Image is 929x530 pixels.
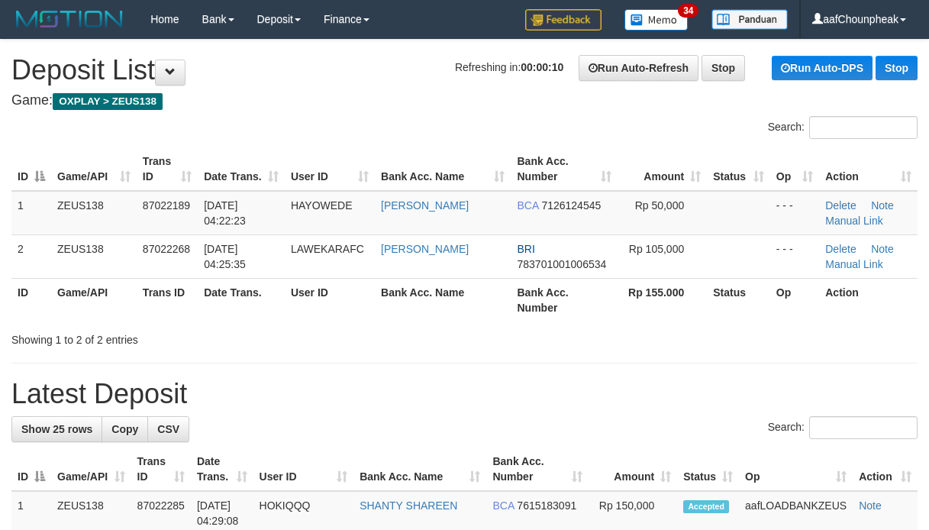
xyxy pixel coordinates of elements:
[291,199,353,212] span: HAYOWEDE
[511,147,618,191] th: Bank Acc. Number: activate to sort column ascending
[353,448,486,491] th: Bank Acc. Name: activate to sort column ascending
[157,423,179,435] span: CSV
[541,199,601,212] span: Copy 7126124545 to clipboard
[11,191,51,235] td: 1
[618,147,707,191] th: Amount: activate to sort column ascending
[809,416,918,439] input: Search:
[770,147,819,191] th: Op: activate to sort column ascending
[360,499,457,512] a: SHANTY SHAREEN
[11,379,918,409] h1: Latest Deposit
[291,243,364,255] span: LAWEKARAFC
[51,147,137,191] th: Game/API: activate to sort column ascending
[11,234,51,278] td: 2
[707,147,770,191] th: Status: activate to sort column ascending
[51,278,137,322] th: Game/API
[819,147,918,191] th: Action: activate to sort column ascending
[11,278,51,322] th: ID
[253,448,354,491] th: User ID: activate to sort column ascending
[137,147,198,191] th: Trans ID: activate to sort column ascending
[624,9,689,31] img: Button%20Memo.svg
[683,500,729,513] span: Accepted
[204,243,246,270] span: [DATE] 04:25:35
[517,258,606,270] span: Copy 783701001006534 to clipboard
[707,278,770,322] th: Status
[204,199,246,227] span: [DATE] 04:22:23
[381,243,469,255] a: [PERSON_NAME]
[375,278,511,322] th: Bank Acc. Name
[11,8,127,31] img: MOTION_logo.png
[11,55,918,86] h1: Deposit List
[876,56,918,80] a: Stop
[198,278,285,322] th: Date Trans.
[11,448,51,491] th: ID: activate to sort column descending
[198,147,285,191] th: Date Trans.: activate to sort column ascending
[381,199,469,212] a: [PERSON_NAME]
[589,448,678,491] th: Amount: activate to sort column ascending
[825,215,883,227] a: Manual Link
[859,499,882,512] a: Note
[11,416,102,442] a: Show 25 rows
[51,448,131,491] th: Game/API: activate to sort column ascending
[702,55,745,81] a: Stop
[618,278,707,322] th: Rp 155.000
[51,234,137,278] td: ZEUS138
[871,199,894,212] a: Note
[517,499,576,512] span: Copy 7615183091 to clipboard
[511,278,618,322] th: Bank Acc. Number
[147,416,189,442] a: CSV
[191,448,253,491] th: Date Trans.: activate to sort column ascending
[772,56,873,80] a: Run Auto-DPS
[677,448,739,491] th: Status: activate to sort column ascending
[11,147,51,191] th: ID: activate to sort column descending
[525,9,602,31] img: Feedback.jpg
[143,243,190,255] span: 87022268
[770,234,819,278] td: - - -
[768,116,918,139] label: Search:
[629,243,684,255] span: Rp 105,000
[579,55,698,81] a: Run Auto-Refresh
[871,243,894,255] a: Note
[53,93,163,110] span: OXPLAY > ZEUS138
[853,448,918,491] th: Action: activate to sort column ascending
[11,93,918,108] h4: Game:
[739,448,853,491] th: Op: activate to sort column ascending
[486,448,588,491] th: Bank Acc. Number: activate to sort column ascending
[711,9,788,30] img: panduan.png
[102,416,148,442] a: Copy
[678,4,698,18] span: 34
[455,61,563,73] span: Refreshing in:
[768,416,918,439] label: Search:
[809,116,918,139] input: Search:
[819,278,918,322] th: Action
[635,199,685,212] span: Rp 50,000
[825,199,856,212] a: Delete
[11,326,376,347] div: Showing 1 to 2 of 2 entries
[375,147,511,191] th: Bank Acc. Name: activate to sort column ascending
[492,499,514,512] span: BCA
[285,278,375,322] th: User ID
[131,448,191,491] th: Trans ID: activate to sort column ascending
[770,191,819,235] td: - - -
[517,243,534,255] span: BRI
[143,199,190,212] span: 87022189
[825,258,883,270] a: Manual Link
[51,191,137,235] td: ZEUS138
[111,423,138,435] span: Copy
[517,199,538,212] span: BCA
[825,243,856,255] a: Delete
[21,423,92,435] span: Show 25 rows
[137,278,198,322] th: Trans ID
[521,61,563,73] strong: 00:00:10
[770,278,819,322] th: Op
[285,147,375,191] th: User ID: activate to sort column ascending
